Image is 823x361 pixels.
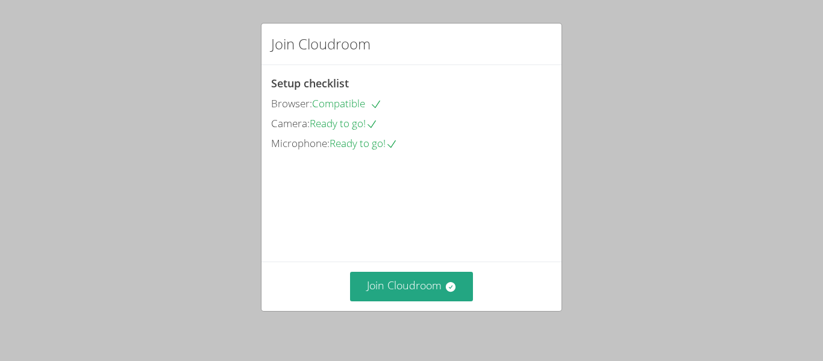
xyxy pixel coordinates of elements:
[330,136,398,150] span: Ready to go!
[271,33,371,55] h2: Join Cloudroom
[312,96,382,110] span: Compatible
[271,136,330,150] span: Microphone:
[310,116,378,130] span: Ready to go!
[271,76,349,90] span: Setup checklist
[350,272,474,301] button: Join Cloudroom
[271,96,312,110] span: Browser:
[271,116,310,130] span: Camera:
